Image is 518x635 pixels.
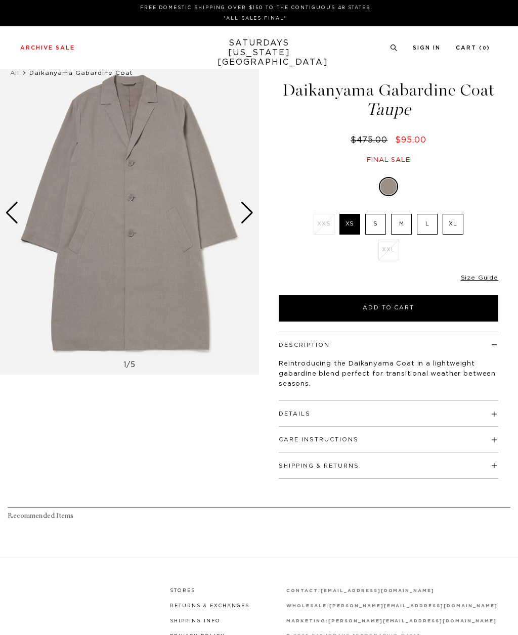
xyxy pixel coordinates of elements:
span: Taupe [277,101,500,118]
small: 0 [483,46,487,51]
a: [PERSON_NAME][EMAIL_ADDRESS][DOMAIN_NAME] [328,619,497,623]
button: Add to Cart [279,295,498,322]
a: All [10,70,19,76]
label: M [391,214,412,235]
a: Cart (0) [456,45,490,51]
a: Archive Sale [20,45,75,51]
label: XS [339,214,360,235]
span: 5 [131,361,136,369]
div: Previous slide [5,202,19,224]
label: L [417,214,438,235]
a: [PERSON_NAME][EMAIL_ADDRESS][DOMAIN_NAME] [329,604,498,608]
a: [EMAIL_ADDRESS][DOMAIN_NAME] [321,588,435,593]
span: $95.00 [395,136,426,144]
strong: wholesale: [286,604,329,608]
label: XL [443,214,463,235]
h1: Daikanyama Gabardine Coat [277,82,500,118]
a: SATURDAYS[US_STATE][GEOGRAPHIC_DATA] [218,38,301,67]
strong: marketing: [286,619,328,623]
a: Stores [170,588,195,593]
span: Daikanyama Gabardine Coat [29,70,133,76]
a: Size Guide [461,275,498,281]
div: Next slide [240,202,254,224]
a: Sign In [413,45,441,51]
p: FREE DOMESTIC SHIPPING OVER $150 TO THE CONTIGUOUS 48 STATES [24,4,486,12]
button: Care Instructions [279,437,359,442]
strong: contact: [286,588,321,593]
a: Returns & Exchanges [170,604,249,608]
button: Details [279,411,311,417]
label: S [365,214,386,235]
p: *ALL SALES FINAL* [24,15,486,22]
label: Taupe [380,178,397,195]
p: Reintroducing the Daikanyama Coat in a lightweight gabardine blend perfect for transitional weath... [279,359,498,389]
button: Shipping & Returns [279,463,359,469]
div: Final sale [277,156,500,164]
span: 1 [123,361,126,369]
a: Shipping Info [170,619,221,623]
del: $475.00 [351,136,392,144]
h4: Recommended Items [8,512,510,520]
button: Description [279,342,330,348]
